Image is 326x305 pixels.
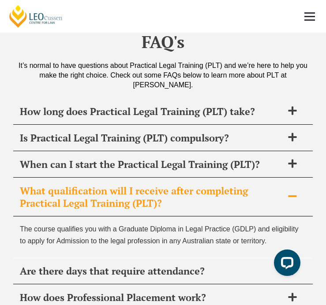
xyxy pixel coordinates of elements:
h2: What qualification will I receive after completing Practical Legal Training (PLT)? [20,185,283,209]
p: The course qualifies you with a Graduate Diploma in Legal Practice (GDLP) and eligibility to appl... [20,223,306,247]
h2: How long does Practical Legal Training (PLT) take? [20,105,283,118]
h2: When can I start the Practical Legal Training (PLT)? [20,158,283,171]
iframe: LiveChat chat widget [267,246,304,283]
h2: FAQ's [13,32,313,52]
div: It’s normal to have questions about Practical Legal Training (PLT) and we’re here to help you mak... [13,61,313,90]
h2: How does Professional Placement work? [20,291,283,304]
h2: Is Practical Legal Training (PLT) compulsory? [20,132,283,144]
h2: Are there days that require attendance? [20,265,283,277]
a: [PERSON_NAME] Centre for Law [8,4,64,28]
